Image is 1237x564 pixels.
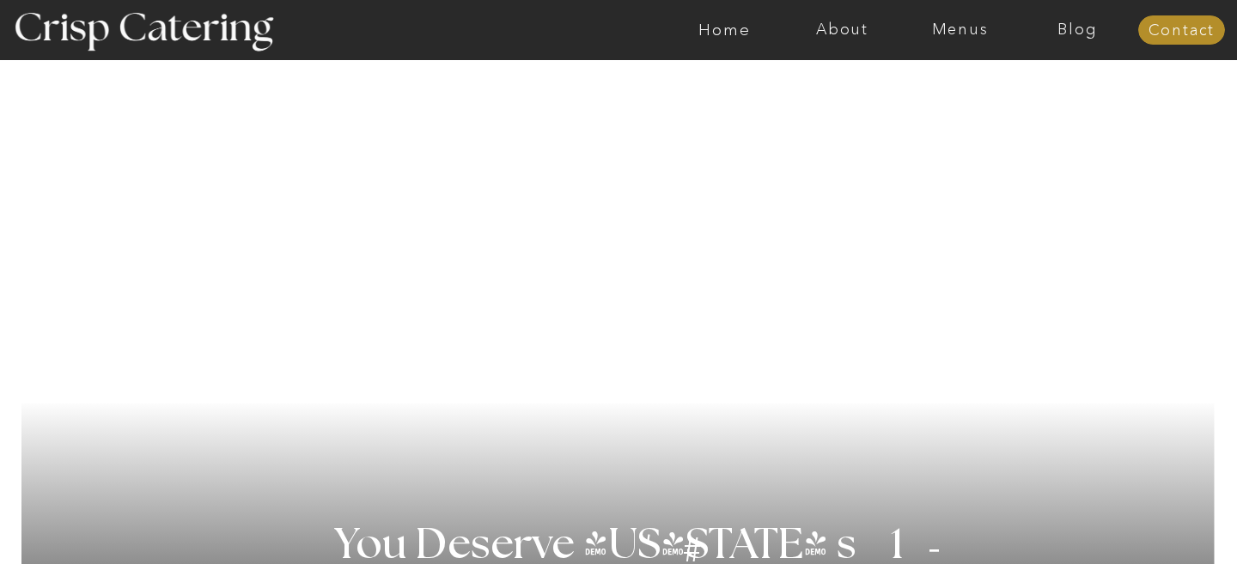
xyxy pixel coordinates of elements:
a: About [783,21,901,39]
a: Contact [1138,22,1225,39]
a: Blog [1019,21,1136,39]
a: Menus [901,21,1019,39]
a: Home [666,21,783,39]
